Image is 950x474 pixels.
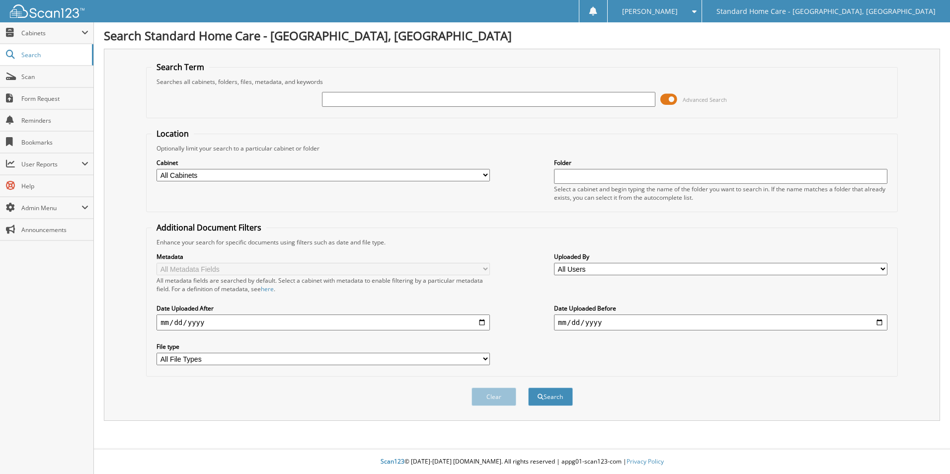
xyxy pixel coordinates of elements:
legend: Additional Document Filters [152,222,266,233]
span: Reminders [21,116,88,125]
label: File type [157,342,490,351]
button: Clear [472,388,516,406]
label: Date Uploaded After [157,304,490,313]
div: Select a cabinet and begin typing the name of the folder you want to search in. If the name match... [554,185,887,202]
span: Scan123 [381,457,404,466]
span: Search [21,51,87,59]
span: Form Request [21,94,88,103]
a: Privacy Policy [627,457,664,466]
div: All metadata fields are searched by default. Select a cabinet with metadata to enable filtering b... [157,276,490,293]
input: start [157,315,490,330]
span: [PERSON_NAME] [622,8,678,14]
span: Cabinets [21,29,81,37]
div: Searches all cabinets, folders, files, metadata, and keywords [152,78,892,86]
span: Scan [21,73,88,81]
span: Standard Home Care - [GEOGRAPHIC_DATA], [GEOGRAPHIC_DATA] [716,8,936,14]
a: here [261,285,274,293]
button: Search [528,388,573,406]
img: scan123-logo-white.svg [10,4,84,18]
label: Folder [554,158,887,167]
label: Cabinet [157,158,490,167]
legend: Search Term [152,62,209,73]
input: end [554,315,887,330]
span: Help [21,182,88,190]
span: Bookmarks [21,138,88,147]
span: Announcements [21,226,88,234]
legend: Location [152,128,194,139]
div: Optionally limit your search to a particular cabinet or folder [152,144,892,153]
div: Enhance your search for specific documents using filters such as date and file type. [152,238,892,246]
label: Uploaded By [554,252,887,261]
div: © [DATE]-[DATE] [DOMAIN_NAME]. All rights reserved | appg01-scan123-com | [94,450,950,474]
label: Date Uploaded Before [554,304,887,313]
h1: Search Standard Home Care - [GEOGRAPHIC_DATA], [GEOGRAPHIC_DATA] [104,27,940,44]
label: Metadata [157,252,490,261]
span: Admin Menu [21,204,81,212]
span: Advanced Search [683,96,727,103]
span: User Reports [21,160,81,168]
